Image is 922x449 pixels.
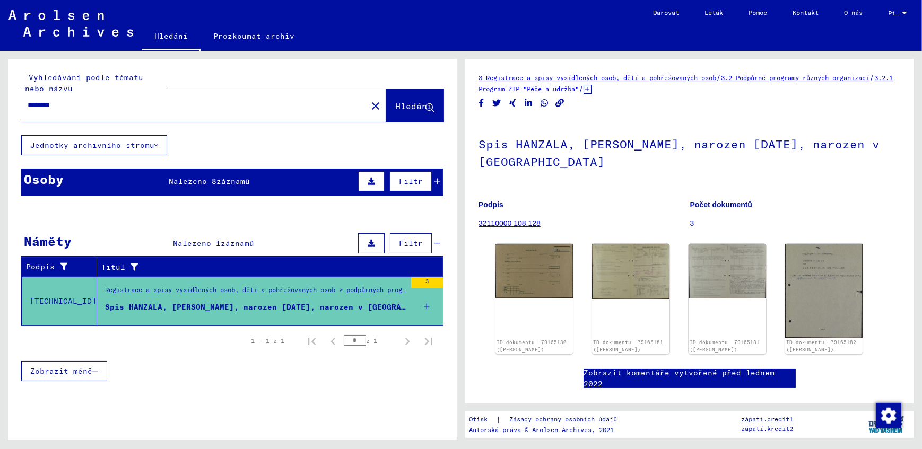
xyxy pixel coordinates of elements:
a: 32110000 108.128 [479,219,541,227]
img: yv_logo.png [866,411,906,437]
button: První stránka [301,330,323,351]
button: Zobrazit méně [21,361,107,381]
a: ID dokumentu: 79165181 ([PERSON_NAME]) [690,339,760,353]
button: Sdílet na Xing [507,96,518,110]
p: zápatí.credit1 [741,415,793,424]
span: Filtr [399,177,423,186]
font: Titul [101,262,125,273]
a: Zásady ochrany osobních údajů [501,414,630,425]
button: Hledání [386,89,443,122]
a: ID dokumentu: 79165182 ([PERSON_NAME]) [786,339,856,353]
img: 002.jpg [689,244,766,298]
h1: Spis HANZALA, [PERSON_NAME], narozen [DATE], narozen v [GEOGRAPHIC_DATA] [479,120,901,184]
span: Nalezeno 8 [169,177,217,186]
a: 3.2 Podpůrné programy různých organizací [721,74,869,82]
b: Podpis [479,200,503,209]
img: 001.jpg [592,244,669,299]
span: / [869,73,874,82]
button: Jasný [365,95,386,116]
font: Jednotky archivního stromu [30,140,154,150]
a: Otisk [469,414,496,425]
font: | [496,414,501,425]
div: Osoby [24,170,64,189]
a: ID dokumentu: 79165180 ([PERSON_NAME]) [497,339,567,353]
button: Poslední stránka [418,330,439,351]
mat-icon: close [369,100,382,112]
img: Změnit souhlas [876,403,901,428]
a: Hledání [142,23,201,51]
button: Sdílet na LinkedIn [523,96,534,110]
button: Předchozí stránka [323,330,344,351]
p: 3 [690,218,901,229]
font: Podpis [26,261,55,272]
button: Jednotky archivního stromu [21,135,167,155]
div: Podpis [26,259,99,276]
span: Zobrazit méně [30,366,92,376]
div: Titul [101,259,433,276]
a: 3 Registrace a spisy vysídlených osob, dětí a pohřešovaných osob [479,74,716,82]
button: Sdílet na Twitteru [491,96,502,110]
span: Filtr [399,239,423,248]
span: Hledání [395,101,432,111]
img: Arolsen_neg.svg [8,10,133,37]
a: Zobrazit komentáře vytvořené před lednem 2022 [584,367,796,390]
div: Změnit souhlas [875,402,901,428]
a: ID dokumentu: 79165181 ([PERSON_NAME]) [593,339,663,353]
b: Počet dokumentů [690,200,752,209]
mat-label: Vyhledávání podle tématu nebo názvu [25,73,143,93]
span: Písmeno n [888,10,900,17]
button: Další stránka [397,330,418,351]
button: Filtr [390,233,432,253]
div: Spis HANZALA, [PERSON_NAME], narozen [DATE], narozen v [GEOGRAPHIC_DATA] [105,302,406,313]
button: Sdílet na WhatsApp [539,96,550,110]
span: / [579,84,584,93]
div: Registrace a spisy vysídlených osob, dětí a pohřešovaných osob > podpůrných programech různých or... [105,285,406,300]
p: zápatí.kredit2 [741,424,793,434]
img: 001.jpg [495,244,573,298]
p: Autorská práva © Arolsen Archives, 2021 [469,425,630,435]
button: Sdílet na Facebooku [476,96,487,110]
a: Prozkoumat archiv [201,23,307,49]
span: záznamů [217,177,250,186]
button: Kopírovat odkaz [554,96,566,110]
button: Filtr [390,171,432,191]
img: 001.jpg [785,244,863,338]
span: / [716,73,721,82]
